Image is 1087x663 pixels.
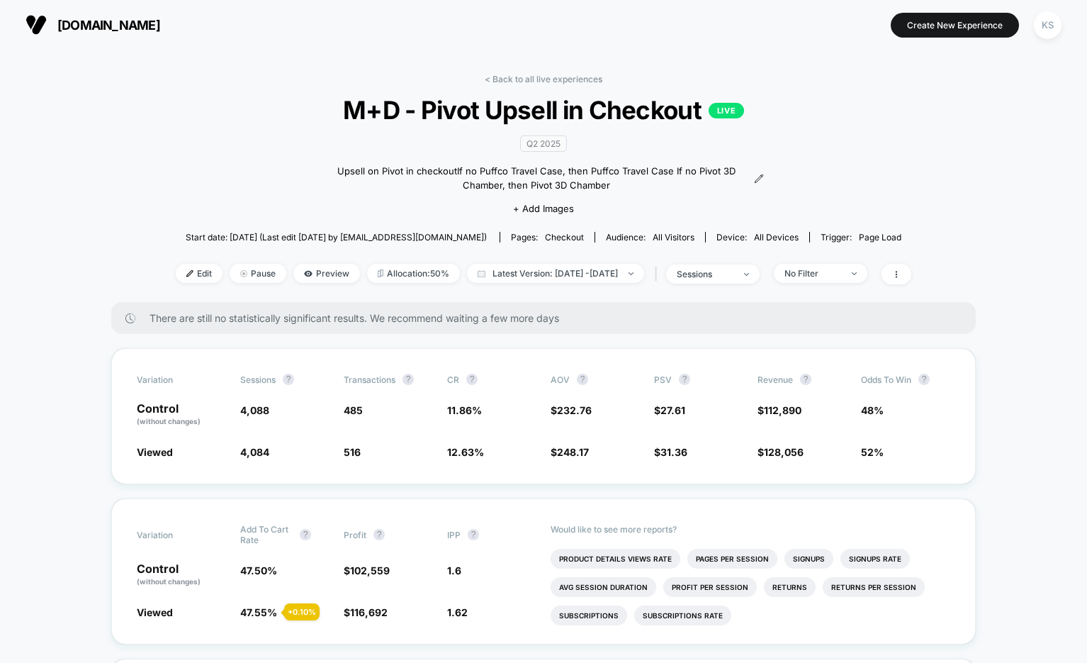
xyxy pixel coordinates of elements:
[660,446,687,458] span: 31.36
[283,374,294,385] button: ?
[150,312,947,324] span: There are still no statistically significant results. We recommend waiting a few more days
[918,374,930,385] button: ?
[344,606,388,618] span: $
[344,404,363,416] span: 485
[709,103,744,118] p: LIVE
[757,446,804,458] span: $
[137,374,215,385] span: Variation
[677,269,733,279] div: sessions
[511,232,584,243] div: Pages:
[230,264,286,283] span: Pause
[447,374,459,385] span: CR
[663,577,757,597] li: Profit Per Session
[1030,11,1066,40] button: KS
[687,549,777,569] li: Pages Per Session
[513,203,574,214] span: + Add Images
[447,530,461,540] span: IPP
[300,529,311,540] button: ?
[26,14,47,35] img: Visually logo
[378,269,383,277] img: rebalance
[861,374,939,385] span: Odds to Win
[679,374,690,385] button: ?
[466,374,478,385] button: ?
[577,374,588,385] button: ?
[653,232,694,243] span: All Visitors
[654,446,687,458] span: $
[373,529,385,540] button: ?
[557,404,592,416] span: 232.76
[557,446,589,458] span: 248.17
[545,232,584,243] span: checkout
[323,165,751,192] span: Upsell on Pivot in checkoutIf no Puffco Travel Case, then Puffco Travel Case If no Pivot 3D Chamb...
[629,272,633,275] img: end
[784,549,833,569] li: Signups
[57,18,160,33] span: [DOMAIN_NAME]
[551,404,592,416] span: $
[606,232,694,243] div: Audience:
[861,404,884,416] span: 48%
[350,606,388,618] span: 116,692
[551,549,680,569] li: Product Details Views Rate
[186,232,487,243] span: Start date: [DATE] (Last edit [DATE] by [EMAIL_ADDRESS][DOMAIN_NAME])
[485,74,602,84] a: < Back to all live experiences
[840,549,910,569] li: Signups Rate
[284,603,320,620] div: + 0.10 %
[447,446,484,458] span: 12.63 %
[757,404,801,416] span: $
[240,374,276,385] span: Sessions
[634,606,731,625] li: Subscriptions Rate
[176,264,223,283] span: Edit
[344,564,390,576] span: $
[344,446,361,458] span: 516
[240,564,277,576] span: 47.50 %
[240,606,277,618] span: 47.55 %
[447,564,461,576] span: 1.6
[467,264,644,283] span: Latest Version: [DATE] - [DATE]
[137,577,201,586] span: (without changes)
[137,524,215,545] span: Variation
[447,404,482,416] span: 11.86 %
[520,135,567,152] span: Q2 2025
[705,232,809,243] span: Device:
[293,264,360,283] span: Preview
[240,404,269,416] span: 4,088
[551,606,627,625] li: Subscriptions
[821,232,901,243] div: Trigger:
[757,374,793,385] span: Revenue
[754,232,799,243] span: all devices
[1034,11,1061,39] div: KS
[651,264,666,284] span: |
[137,446,173,458] span: Viewed
[861,446,884,458] span: 52%
[551,446,589,458] span: $
[478,270,485,277] img: calendar
[764,446,804,458] span: 128,056
[344,374,395,385] span: Transactions
[823,577,925,597] li: Returns Per Session
[137,563,226,587] p: Control
[344,530,366,540] span: Profit
[137,606,173,618] span: Viewed
[784,268,841,279] div: No Filter
[654,404,685,416] span: $
[551,374,570,385] span: AOV
[240,270,247,277] img: end
[350,564,390,576] span: 102,559
[551,577,656,597] li: Avg Session Duration
[240,446,269,458] span: 4,084
[859,232,901,243] span: Page Load
[21,13,164,36] button: [DOMAIN_NAME]
[367,264,460,283] span: Allocation: 50%
[800,374,811,385] button: ?
[137,417,201,425] span: (without changes)
[764,404,801,416] span: 112,890
[744,273,749,276] img: end
[764,577,816,597] li: Returns
[137,403,226,427] p: Control
[852,272,857,275] img: end
[891,13,1019,38] button: Create New Experience
[468,529,479,540] button: ?
[213,95,874,125] span: M+D - Pivot Upsell in Checkout
[240,524,293,545] span: Add To Cart Rate
[551,524,950,535] p: Would like to see more reports?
